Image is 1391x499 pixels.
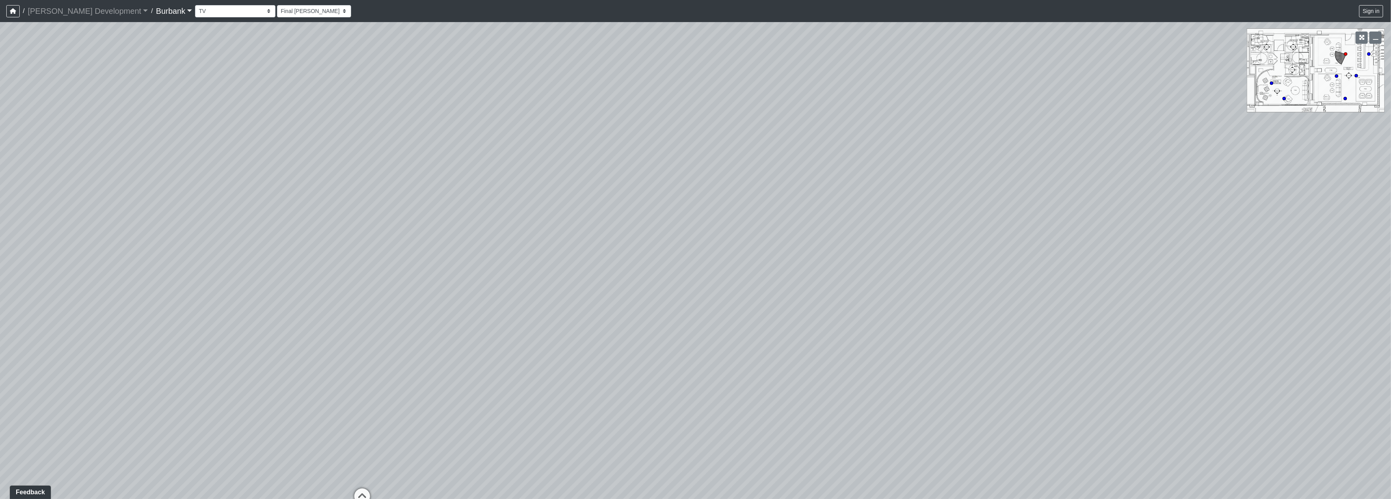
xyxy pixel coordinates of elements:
[156,3,192,19] a: Burbank
[1359,5,1383,17] button: Sign in
[148,3,156,19] span: /
[28,3,148,19] a: [PERSON_NAME] Development
[20,3,28,19] span: /
[6,483,52,499] iframe: Ybug feedback widget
